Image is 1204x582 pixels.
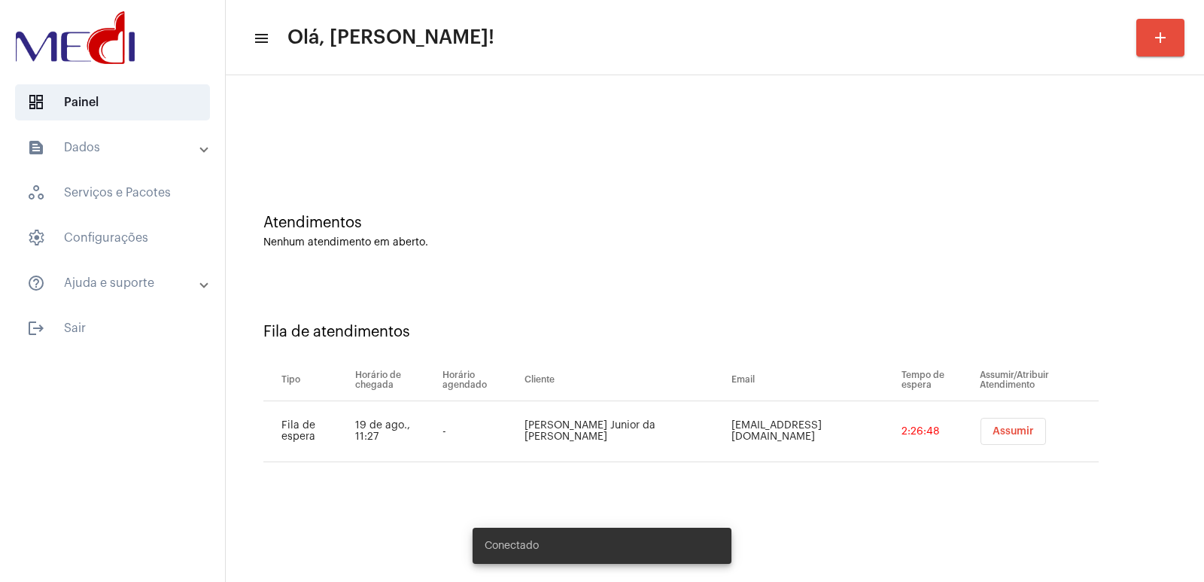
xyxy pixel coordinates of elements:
td: Fila de espera [263,401,351,462]
mat-expansion-panel-header: sidenav iconAjuda e suporte [9,265,225,301]
span: Assumir [993,426,1034,437]
mat-icon: sidenav icon [27,274,45,292]
th: Email [728,359,898,401]
span: Conectado [485,538,539,553]
mat-icon: sidenav icon [27,139,45,157]
span: sidenav icon [27,184,45,202]
mat-panel-title: Dados [27,139,201,157]
th: Tipo [263,359,351,401]
th: Horário de chegada [351,359,439,401]
span: Serviços e Pacotes [15,175,210,211]
span: sidenav icon [27,93,45,111]
mat-expansion-panel-header: sidenav iconDados [9,130,225,166]
td: - [439,401,521,462]
mat-icon: add [1151,29,1169,47]
td: 2:26:48 [898,401,975,462]
span: Olá, [PERSON_NAME]! [287,26,494,50]
div: Nenhum atendimento em aberto. [263,237,1166,248]
th: Assumir/Atribuir Atendimento [976,359,1099,401]
span: Configurações [15,220,210,256]
td: [PERSON_NAME] Junior da [PERSON_NAME] [521,401,728,462]
span: Painel [15,84,210,120]
td: [EMAIL_ADDRESS][DOMAIN_NAME] [728,401,898,462]
th: Cliente [521,359,728,401]
mat-panel-title: Ajuda e suporte [27,274,201,292]
th: Tempo de espera [898,359,975,401]
mat-icon: sidenav icon [253,29,268,47]
th: Horário agendado [439,359,521,401]
button: Assumir [981,418,1046,445]
mat-chip-list: selection [980,418,1099,445]
div: Fila de atendimentos [263,324,1166,340]
div: Atendimentos [263,215,1166,231]
mat-icon: sidenav icon [27,319,45,337]
td: 19 de ago., 11:27 [351,401,439,462]
span: Sair [15,310,210,346]
span: sidenav icon [27,229,45,247]
img: d3a1b5fa-500b-b90f-5a1c-719c20e9830b.png [12,8,138,68]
